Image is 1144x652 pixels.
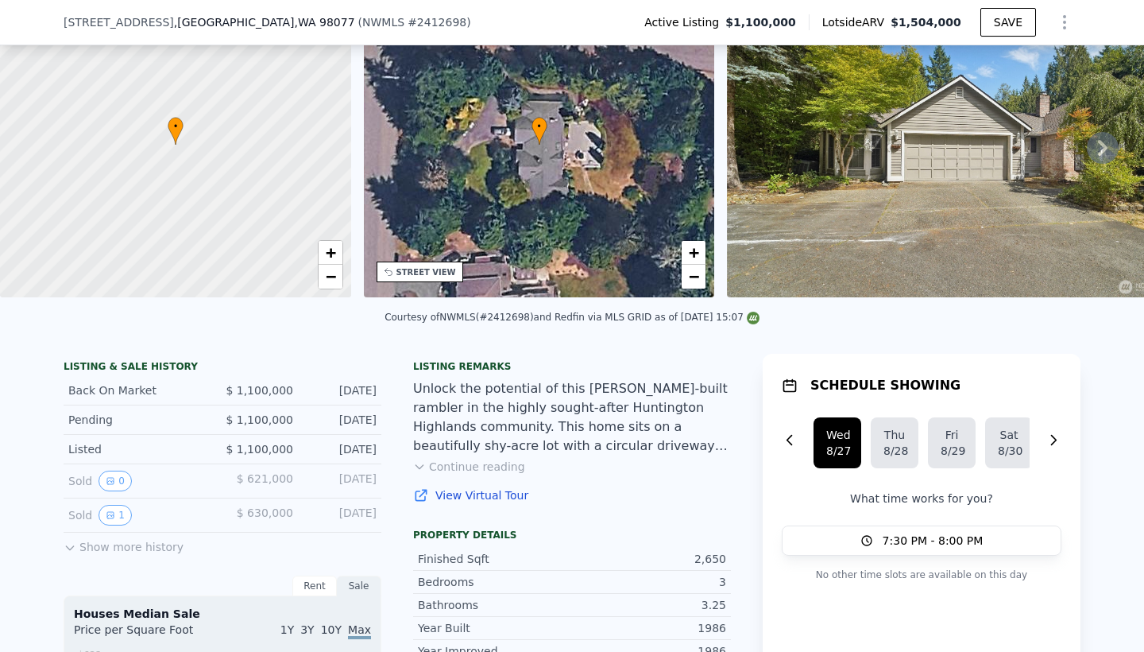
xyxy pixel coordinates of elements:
[998,443,1020,459] div: 8/30
[168,119,184,134] span: •
[74,622,222,647] div: Price per Square Foot
[325,266,335,286] span: −
[292,576,337,596] div: Rent
[68,441,210,457] div: Listed
[814,417,861,468] button: Wed8/27
[306,382,377,398] div: [DATE]
[725,14,796,30] span: $1,100,000
[413,360,731,373] div: Listing remarks
[226,384,293,397] span: $ 1,100,000
[418,620,572,636] div: Year Built
[237,506,293,519] span: $ 630,000
[413,529,731,541] div: Property details
[306,412,377,428] div: [DATE]
[174,14,355,30] span: , [GEOGRAPHIC_DATA]
[572,620,726,636] div: 1986
[64,360,381,376] div: LISTING & SALE HISTORY
[348,623,371,639] span: Max
[99,471,132,491] button: View historical data
[572,574,726,590] div: 3
[226,413,293,426] span: $ 1,100,000
[682,265,705,289] a: Zoom out
[644,14,725,30] span: Active Listing
[362,16,404,29] span: NWMLS
[810,376,960,395] h1: SCHEDULE SHOWING
[531,117,547,145] div: •
[385,312,759,323] div: Courtesy of NWMLS (#2412698) and Redfin via MLS GRID as of [DATE] 15:07
[358,14,471,30] div: ( )
[883,427,906,443] div: Thu
[941,427,963,443] div: Fri
[306,471,377,491] div: [DATE]
[319,241,342,265] a: Zoom in
[337,576,381,596] div: Sale
[325,243,335,262] span: +
[891,16,961,29] span: $1,504,000
[396,266,456,278] div: STREET VIEW
[871,417,918,468] button: Thu8/28
[572,597,726,613] div: 3.25
[68,505,210,526] div: Sold
[985,417,1033,468] button: Sat8/30
[418,574,572,590] div: Bedrooms
[413,379,731,456] div: Unlock the potential of this [PERSON_NAME]-built rambler in the highly sought-after Huntington Hi...
[531,119,547,134] span: •
[998,427,1020,443] div: Sat
[64,533,184,555] button: Show more history
[413,487,731,503] a: View Virtual Tour
[980,8,1036,37] button: SAVE
[418,551,572,567] div: Finished Sqft
[883,443,906,459] div: 8/28
[237,472,293,485] span: $ 621,000
[883,533,984,549] span: 7:30 PM - 8:00 PM
[68,471,210,491] div: Sold
[306,505,377,526] div: [DATE]
[68,412,210,428] div: Pending
[782,526,1061,556] button: 7:30 PM - 8:00 PM
[294,16,354,29] span: , WA 98077
[826,427,848,443] div: Wed
[68,382,210,398] div: Back On Market
[928,417,976,468] button: Fri8/29
[822,14,891,30] span: Lotside ARV
[413,459,525,475] button: Continue reading
[689,266,699,286] span: −
[74,606,371,622] div: Houses Median Sale
[321,623,342,636] span: 10Y
[226,443,293,456] span: $ 1,100,000
[941,443,963,459] div: 8/29
[782,491,1061,506] p: What time works for you?
[682,241,705,265] a: Zoom in
[280,623,294,636] span: 1Y
[418,597,572,613] div: Bathrooms
[64,14,174,30] span: [STREET_ADDRESS]
[747,312,759,324] img: NWMLS Logo
[168,117,184,145] div: •
[300,623,314,636] span: 3Y
[689,243,699,262] span: +
[408,16,466,29] span: # 2412698
[319,265,342,289] a: Zoom out
[1049,6,1080,38] button: Show Options
[826,443,848,459] div: 8/27
[306,441,377,457] div: [DATE]
[99,505,132,526] button: View historical data
[782,565,1061,584] p: No other time slots are available on this day
[572,551,726,567] div: 2,650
